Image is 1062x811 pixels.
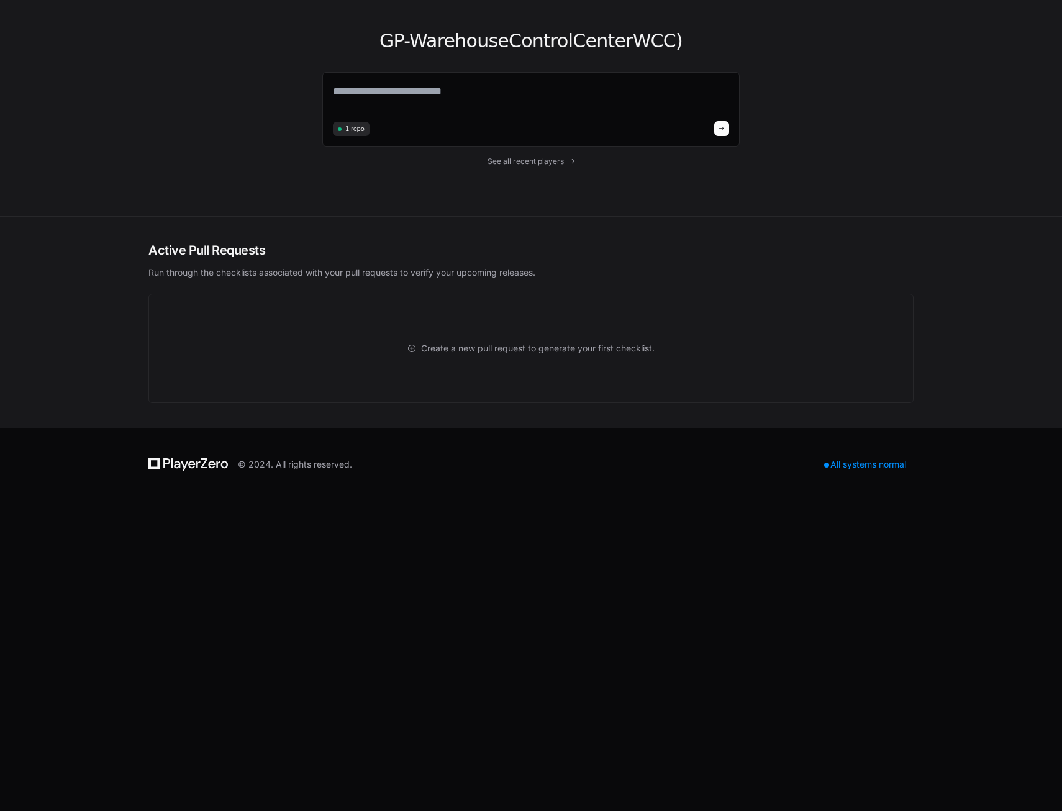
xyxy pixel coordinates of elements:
[322,156,740,166] a: See all recent players
[238,458,352,471] div: © 2024. All rights reserved.
[345,124,365,134] span: 1 repo
[817,456,914,473] div: All systems normal
[322,30,740,52] h1: GP-WarehouseControlCenterWCC)
[148,242,914,259] h2: Active Pull Requests
[421,342,655,355] span: Create a new pull request to generate your first checklist.
[488,156,564,166] span: See all recent players
[148,266,914,279] p: Run through the checklists associated with your pull requests to verify your upcoming releases.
